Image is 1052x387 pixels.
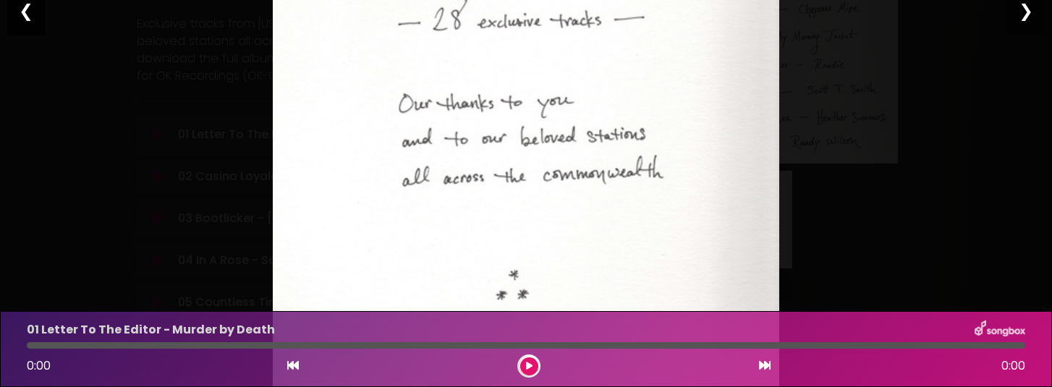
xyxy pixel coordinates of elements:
img: songbox-logo-white.png [975,320,1025,339]
span: 0:00 [27,357,51,374]
span: 0:00 [1001,357,1025,375]
p: 01 Letter To The Editor - Murder by Death [27,321,275,339]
